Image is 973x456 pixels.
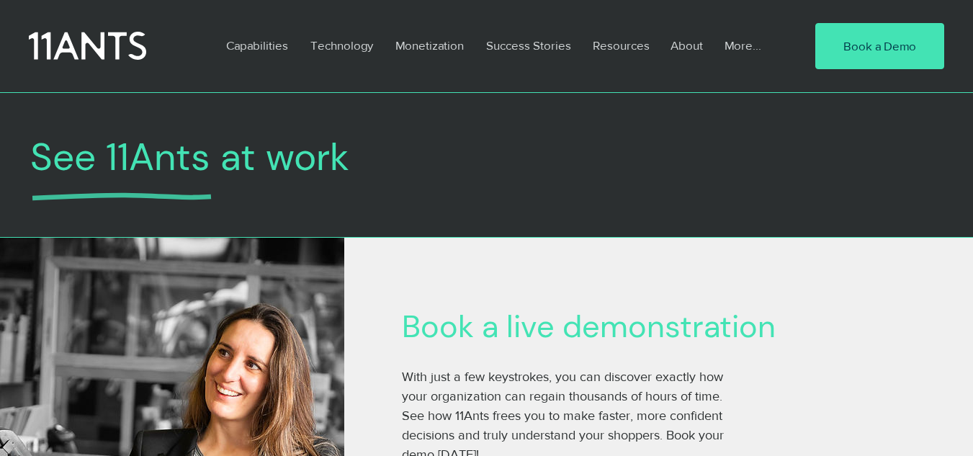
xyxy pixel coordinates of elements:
nav: Site [215,29,771,62]
h2: Book a live demonstration [402,308,863,346]
a: About [660,29,714,62]
a: Book a Demo [815,23,944,69]
a: Capabilities [215,29,300,62]
span: See 11Ants at work [30,132,349,182]
span: Book a Demo [843,37,916,55]
a: Monetization [385,29,475,62]
p: Resources [586,29,657,62]
p: Monetization [388,29,471,62]
p: About [663,29,710,62]
a: Resources [582,29,660,62]
p: Technology [303,29,380,62]
a: Success Stories [475,29,582,62]
p: More... [717,29,768,62]
p: Success Stories [479,29,578,62]
a: Technology [300,29,385,62]
p: Capabilities [219,29,295,62]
